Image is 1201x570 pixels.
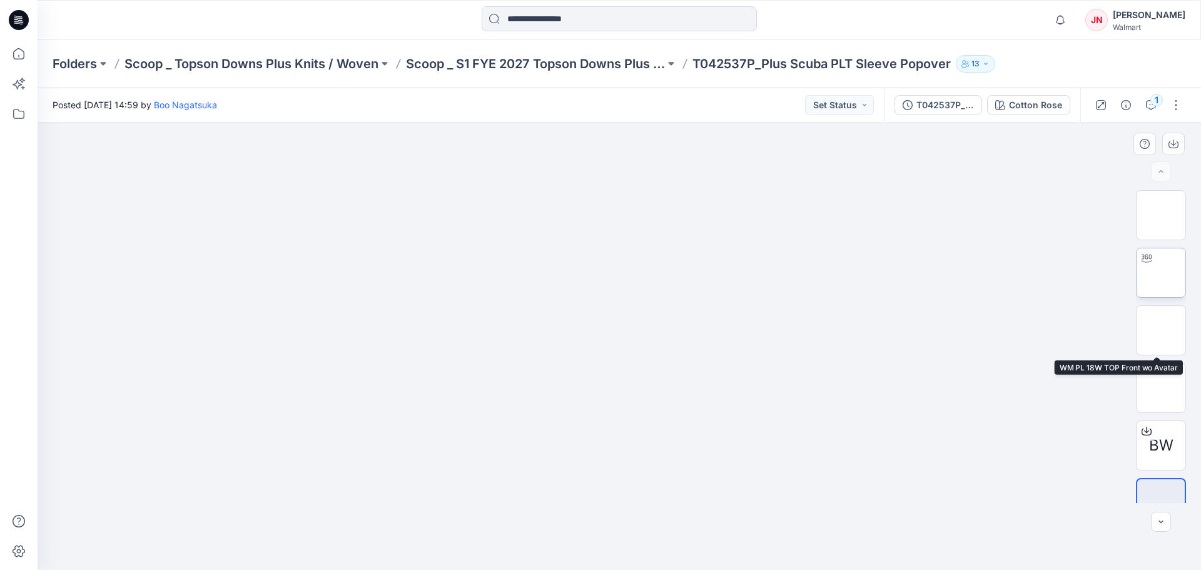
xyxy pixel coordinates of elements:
[956,55,995,73] button: 13
[1141,95,1161,115] button: 1
[53,55,97,73] a: Folders
[987,95,1070,115] button: Cotton Rose
[971,57,980,71] p: 13
[406,55,665,73] a: Scoop _ S1 FYE 2027 Topson Downs Plus Knits / Wove Board
[1150,94,1163,106] div: 1
[1009,98,1062,112] div: Cotton Rose
[124,55,378,73] a: Scoop _ Topson Downs Plus Knits / Woven
[53,98,217,111] span: Posted [DATE] 14:59 by
[692,55,951,73] p: T042537P_Plus Scuba PLT Sleeve Popover
[1113,23,1185,32] div: Walmart
[154,99,217,110] a: Boo Nagatsuka
[894,95,982,115] button: T042537P_ADM FULL_Plus Scuba PLT Sleeve Popover
[1149,434,1173,457] span: BW
[1113,8,1185,23] div: [PERSON_NAME]
[916,98,974,112] div: T042537P_ADM FULL_Plus Scuba PLT Sleeve Popover
[1085,9,1108,31] div: JN
[1116,95,1136,115] button: Details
